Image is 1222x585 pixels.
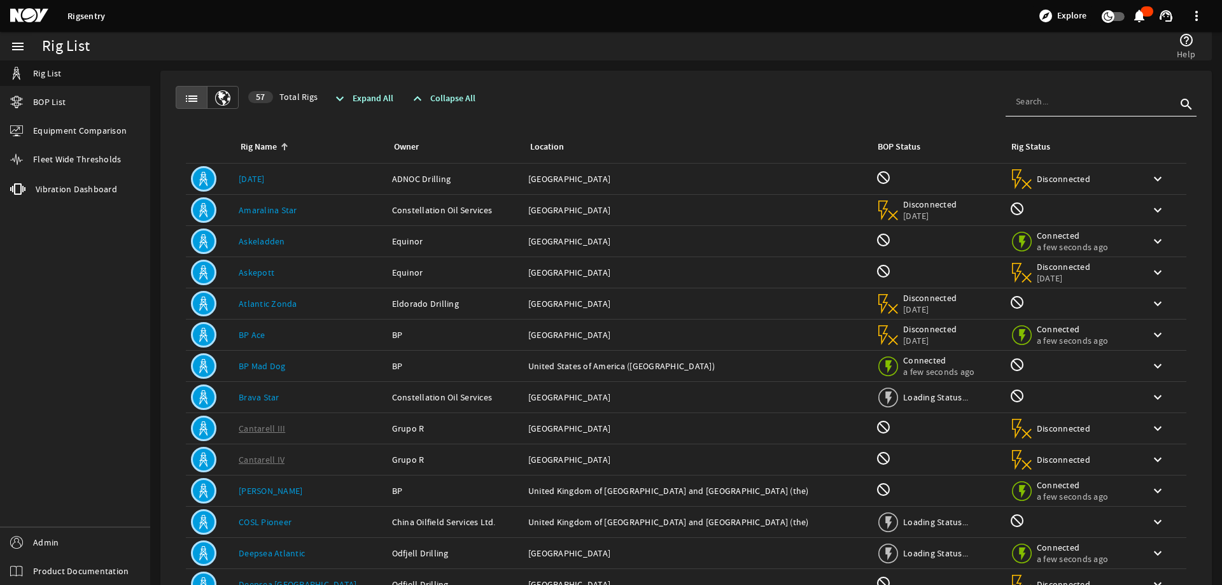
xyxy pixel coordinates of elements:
[239,391,279,403] a: Brava Star
[241,140,277,154] div: Rig Name
[392,484,518,497] div: BP
[10,181,25,197] mat-icon: vibration
[1158,8,1174,24] mat-icon: support_agent
[1179,32,1194,48] mat-icon: help_outline
[239,140,377,154] div: Rig Name
[903,547,968,559] span: Loading Status...
[1037,241,1108,253] span: a few seconds ago
[528,140,860,154] div: Location
[903,366,974,377] span: a few seconds ago
[239,423,285,434] a: Cantarell III
[392,360,518,372] div: BP
[33,565,129,577] span: Product Documentation
[528,422,866,435] div: [GEOGRAPHIC_DATA]
[876,170,891,185] mat-icon: BOP Monitoring not available for this rig
[1150,296,1165,311] mat-icon: keyboard_arrow_down
[1011,140,1050,154] div: Rig Status
[876,451,891,466] mat-icon: BOP Monitoring not available for this rig
[392,173,518,185] div: ADNOC Drilling
[239,173,265,185] a: [DATE]
[528,235,866,248] div: [GEOGRAPHIC_DATA]
[1037,230,1108,241] span: Connected
[1181,1,1212,31] button: more_vert
[239,236,285,247] a: Askeladden
[903,199,957,210] span: Disconnected
[1150,514,1165,530] mat-icon: keyboard_arrow_down
[876,232,891,248] mat-icon: BOP Monitoring not available for this rig
[1150,327,1165,342] mat-icon: keyboard_arrow_down
[1037,454,1091,465] span: Disconnected
[1037,542,1108,553] span: Connected
[528,266,866,279] div: [GEOGRAPHIC_DATA]
[430,92,475,105] span: Collapse All
[528,516,866,528] div: United Kingdom of [GEOGRAPHIC_DATA] and [GEOGRAPHIC_DATA] (the)
[1037,261,1091,272] span: Disconnected
[1150,265,1165,280] mat-icon: keyboard_arrow_down
[392,204,518,216] div: Constellation Oil Services
[876,482,891,497] mat-icon: BOP Monitoring not available for this rig
[1009,388,1025,404] mat-icon: Rig Monitoring not available for this rig
[239,267,274,278] a: Askepott
[392,140,513,154] div: Owner
[903,292,957,304] span: Disconnected
[1037,423,1091,434] span: Disconnected
[392,391,518,404] div: Constellation Oil Services
[528,297,866,310] div: [GEOGRAPHIC_DATA]
[1037,479,1108,491] span: Connected
[1016,95,1176,108] input: Search...
[1150,202,1165,218] mat-icon: keyboard_arrow_down
[33,95,66,108] span: BOP List
[248,91,273,103] div: 57
[1150,358,1165,374] mat-icon: keyboard_arrow_down
[239,516,291,528] a: COSL Pioneer
[1150,171,1165,187] mat-icon: keyboard_arrow_down
[903,210,957,222] span: [DATE]
[392,328,518,341] div: BP
[67,10,105,22] a: Rigsentry
[903,355,974,366] span: Connected
[1037,491,1108,502] span: a few seconds ago
[1150,234,1165,249] mat-icon: keyboard_arrow_down
[530,140,564,154] div: Location
[239,454,284,465] a: Cantarell IV
[392,297,518,310] div: Eldorado Drilling
[239,298,297,309] a: Atlantic Zonda
[392,453,518,466] div: Grupo R
[392,547,518,560] div: Odfjell Drilling
[248,90,318,103] span: Total Rigs
[878,140,920,154] div: BOP Status
[903,323,957,335] span: Disconnected
[42,40,90,53] div: Rig List
[528,173,866,185] div: [GEOGRAPHIC_DATA]
[327,87,398,110] button: Expand All
[903,335,957,346] span: [DATE]
[33,536,59,549] span: Admin
[239,360,286,372] a: BP Mad Dog
[1037,323,1108,335] span: Connected
[392,516,518,528] div: China Oilfield Services Ltd.
[1150,483,1165,498] mat-icon: keyboard_arrow_down
[528,204,866,216] div: [GEOGRAPHIC_DATA]
[1150,421,1165,436] mat-icon: keyboard_arrow_down
[528,547,866,560] div: [GEOGRAPHIC_DATA]
[903,304,957,315] span: [DATE]
[1009,295,1025,310] mat-icon: Rig Monitoring not available for this rig
[1037,173,1091,185] span: Disconnected
[392,422,518,435] div: Grupo R
[1132,8,1147,24] mat-icon: notifications
[392,266,518,279] div: Equinor
[528,453,866,466] div: [GEOGRAPHIC_DATA]
[1057,10,1086,22] span: Explore
[10,39,25,54] mat-icon: menu
[903,516,968,528] span: Loading Status...
[410,91,425,106] mat-icon: expand_less
[528,328,866,341] div: [GEOGRAPHIC_DATA]
[33,124,127,137] span: Equipment Comparison
[405,87,481,110] button: Collapse All
[353,92,393,105] span: Expand All
[1009,513,1025,528] mat-icon: Rig Monitoring not available for this rig
[239,485,302,497] a: [PERSON_NAME]
[876,264,891,279] mat-icon: BOP Monitoring not available for this rig
[239,204,297,216] a: Amaralina Star
[1177,48,1195,60] span: Help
